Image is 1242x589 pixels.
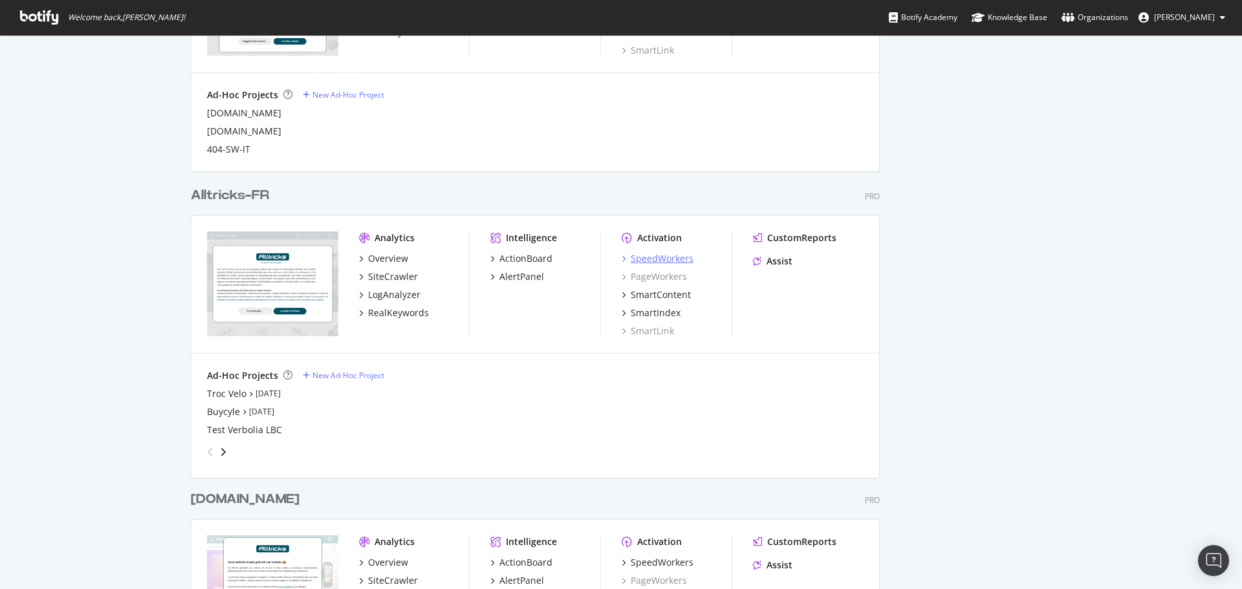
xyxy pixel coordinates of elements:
div: New Ad-Hoc Project [312,370,384,381]
a: New Ad-Hoc Project [303,89,384,100]
a: PageWorkers [622,574,687,587]
a: New Ad-Hoc Project [303,370,384,381]
div: SmartIndex [631,306,681,319]
div: CustomReports [767,535,836,548]
a: [DOMAIN_NAME] [207,125,281,138]
a: Overview [359,556,408,569]
a: SiteCrawler [359,574,418,587]
a: [DOMAIN_NAME] [207,107,281,120]
div: Activation [637,231,682,244]
div: Activation [637,535,682,548]
div: Intelligence [506,231,557,244]
div: Pro [865,495,880,506]
a: Test Verbolia LBC [207,423,282,436]
div: SpeedWorkers [631,252,693,265]
div: ActionBoard [499,252,552,265]
a: AlertPanel [490,574,544,587]
div: RealKeywords [368,306,429,319]
div: SpeedWorkers [631,556,693,569]
a: SmartIndex [622,306,681,319]
a: CustomReports [753,535,836,548]
a: LogAnalyzer [359,288,420,301]
a: 404-SW-IT [207,143,250,156]
div: Organizations [1062,11,1128,24]
a: CustomReports [753,231,836,244]
div: AlertPanel [499,574,544,587]
a: [DOMAIN_NAME] [191,490,305,509]
a: ActionBoard [490,252,552,265]
div: Knowledge Base [972,11,1047,24]
div: angle-left [202,442,219,462]
div: Analytics [375,535,415,548]
a: RealKeywords [359,306,429,319]
div: Overview [368,252,408,265]
div: Overview [368,556,408,569]
a: Troc Velo [207,387,246,400]
span: Welcome back, [PERSON_NAME] ! [68,12,185,23]
div: New Ad-Hoc Project [312,89,384,100]
a: AlertPanel [490,270,544,283]
div: SiteCrawler [368,574,418,587]
a: [DATE] [256,388,281,399]
a: SmartContent [622,288,691,301]
a: PageWorkers [622,270,687,283]
div: Intelligence [506,535,557,548]
div: Alltricks-FR [191,186,269,205]
a: Buycyle [207,405,240,418]
div: Analytics [375,231,415,244]
div: Pro [865,191,880,202]
span: Antonin Anger [1154,12,1215,23]
a: SmartLink [622,325,674,337]
button: [PERSON_NAME] [1128,7,1236,28]
a: Assist [753,559,792,572]
a: Alltricks-FR [191,186,274,205]
img: alltricks.fr [207,231,338,336]
div: [DOMAIN_NAME] [191,490,300,509]
div: Ad-Hoc Projects [207,369,278,382]
a: [DATE] [249,406,274,417]
div: Open Intercom Messenger [1198,545,1229,576]
div: angle-right [219,445,228,458]
div: SiteCrawler [368,270,418,283]
a: SpeedWorkers [622,556,693,569]
a: SmartLink [622,44,674,57]
div: AlertPanel [499,270,544,283]
div: CustomReports [767,231,836,244]
div: SmartContent [631,288,691,301]
a: Assist [753,255,792,268]
div: ActionBoard [499,556,552,569]
a: Overview [359,252,408,265]
a: SiteCrawler [359,270,418,283]
div: Assist [767,255,792,268]
div: Botify Academy [889,11,957,24]
a: ActionBoard [490,556,552,569]
div: LogAnalyzer [368,288,420,301]
div: Ad-Hoc Projects [207,89,278,102]
div: Assist [767,559,792,572]
a: SpeedWorkers [622,252,693,265]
